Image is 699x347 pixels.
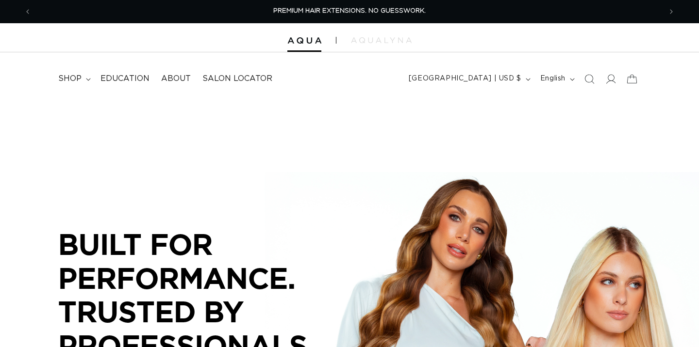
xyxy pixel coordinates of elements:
span: [GEOGRAPHIC_DATA] | USD $ [409,74,521,84]
button: Next announcement [661,2,682,21]
img: aqualyna.com [351,37,412,43]
span: shop [58,74,82,84]
span: English [540,74,566,84]
summary: Search [579,68,600,90]
a: About [155,68,197,90]
span: Education [100,74,150,84]
span: PREMIUM HAIR EXTENSIONS. NO GUESSWORK. [273,8,426,14]
a: Education [95,68,155,90]
span: About [161,74,191,84]
img: Aqua Hair Extensions [287,37,321,44]
button: English [534,70,579,88]
button: [GEOGRAPHIC_DATA] | USD $ [403,70,534,88]
button: Previous announcement [17,2,38,21]
summary: shop [52,68,95,90]
span: Salon Locator [202,74,272,84]
a: Salon Locator [197,68,278,90]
